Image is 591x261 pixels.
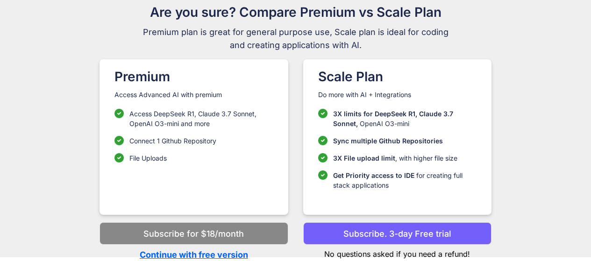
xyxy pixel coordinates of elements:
img: checklist [114,136,124,145]
p: Subscribe for $18/month [143,227,244,240]
p: , with higher file size [333,153,457,163]
p: Sync multiple Github Repositories [333,136,443,146]
img: checklist [318,136,328,145]
img: checklist [114,109,124,118]
button: Subscribe. 3-day Free trial [303,222,491,245]
p: No questions asked if you need a refund! [303,245,491,260]
img: checklist [318,170,328,180]
p: Access DeepSeek R1, Claude 3.7 Sonnet, OpenAI O3-mini and more [129,109,273,128]
span: Get Priority access to IDE [333,171,414,179]
span: 3X limits for DeepSeek R1, Claude 3.7 Sonnet, [333,110,453,127]
img: checklist [318,109,328,118]
img: checklist [318,153,328,162]
p: Do more with AI + Integrations [318,90,477,99]
p: Continue with free version [100,248,288,261]
span: 3X File upload limit [333,154,395,162]
p: Access Advanced AI with premium [114,90,273,99]
h1: Scale Plan [318,67,477,86]
button: Subscribe for $18/month [100,222,288,245]
p: Subscribe. 3-day Free trial [343,227,451,240]
span: Premium plan is great for general purpose use, Scale plan is ideal for coding and creating applic... [139,26,453,52]
p: for creating full stack applications [333,170,477,190]
p: File Uploads [129,153,167,163]
h1: Are you sure? Compare Premium vs Scale Plan [139,2,453,22]
p: OpenAI O3-mini [333,109,477,128]
h1: Premium [114,67,273,86]
p: Connect 1 Github Repository [129,136,216,146]
img: checklist [114,153,124,162]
